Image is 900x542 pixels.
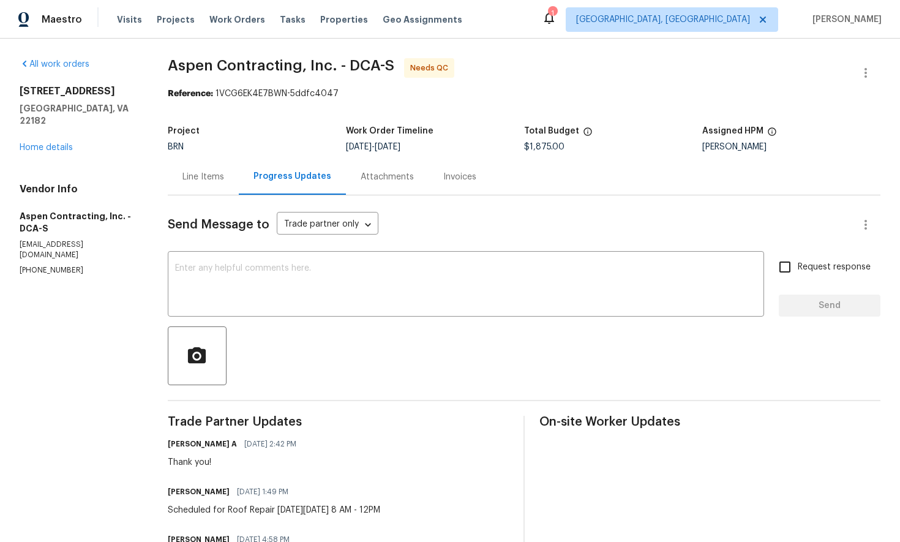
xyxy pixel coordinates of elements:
[346,127,433,135] h5: Work Order Timeline
[168,486,230,498] h6: [PERSON_NAME]
[42,13,82,26] span: Maestro
[253,170,331,183] div: Progress Updates
[157,13,195,26] span: Projects
[361,171,414,183] div: Attachments
[182,171,224,183] div: Line Items
[320,13,368,26] span: Properties
[548,7,557,20] div: 1
[20,102,138,127] h5: [GEOGRAPHIC_DATA], VA 22182
[767,127,777,143] span: The hpm assigned to this work order.
[168,127,200,135] h5: Project
[702,127,763,135] h5: Assigned HPM
[383,13,462,26] span: Geo Assignments
[20,265,138,276] p: [PHONE_NUMBER]
[583,127,593,143] span: The total cost of line items that have been proposed by Opendoor. This sum includes line items th...
[20,60,89,69] a: All work orders
[20,239,138,260] p: [EMAIL_ADDRESS][DOMAIN_NAME]
[20,183,138,195] h4: Vendor Info
[539,416,880,428] span: On-site Worker Updates
[808,13,882,26] span: [PERSON_NAME]
[168,143,184,151] span: BRN
[244,438,296,450] span: [DATE] 2:42 PM
[168,58,394,73] span: Aspen Contracting, Inc. - DCA-S
[237,486,288,498] span: [DATE] 1:49 PM
[168,219,269,231] span: Send Message to
[20,210,138,235] h5: Aspen Contracting, Inc. - DCA-S
[346,143,400,151] span: -
[280,15,306,24] span: Tasks
[443,171,476,183] div: Invoices
[168,504,380,516] div: Scheduled for Roof Repair [DATE][DATE] 8 AM - 12PM
[168,456,304,469] div: Thank you!
[277,215,378,235] div: Trade partner only
[20,85,138,97] h2: [STREET_ADDRESS]
[168,88,880,100] div: 1VCG6EK4E7BWN-5ddfc4047
[524,143,564,151] span: $1,875.00
[20,143,73,152] a: Home details
[168,438,237,450] h6: [PERSON_NAME] A
[410,62,453,74] span: Needs QC
[375,143,400,151] span: [DATE]
[702,143,880,151] div: [PERSON_NAME]
[576,13,750,26] span: [GEOGRAPHIC_DATA], [GEOGRAPHIC_DATA]
[117,13,142,26] span: Visits
[168,89,213,98] b: Reference:
[798,261,871,274] span: Request response
[168,416,509,428] span: Trade Partner Updates
[209,13,265,26] span: Work Orders
[346,143,372,151] span: [DATE]
[524,127,579,135] h5: Total Budget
